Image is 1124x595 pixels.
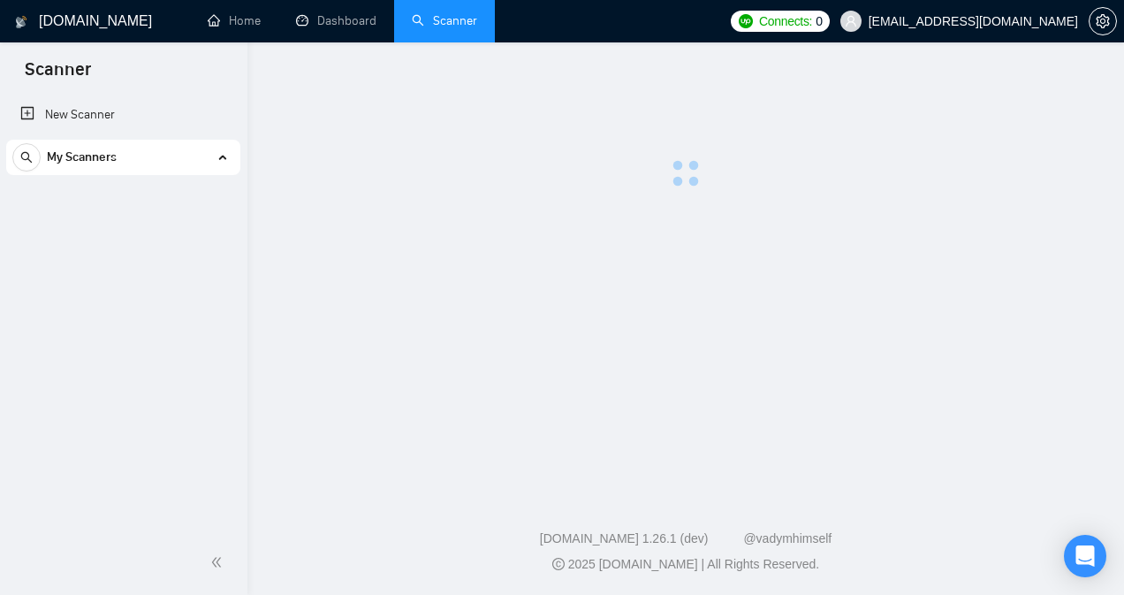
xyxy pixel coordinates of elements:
span: setting [1090,14,1116,28]
div: 2025 [DOMAIN_NAME] | All Rights Reserved. [262,555,1110,574]
a: homeHome [208,13,261,28]
button: search [12,143,41,172]
span: copyright [552,558,565,570]
span: Connects: [759,11,812,31]
div: Open Intercom Messenger [1064,535,1106,577]
a: [DOMAIN_NAME] 1.26.1 (dev) [540,531,709,545]
li: New Scanner [6,97,240,133]
button: setting [1089,7,1117,35]
span: search [13,151,40,164]
a: dashboardDashboard [296,13,376,28]
a: @vadymhimself [743,531,832,545]
a: New Scanner [20,97,226,133]
span: double-left [210,553,228,571]
li: My Scanners [6,140,240,182]
span: 0 [816,11,823,31]
a: searchScanner [412,13,477,28]
img: logo [15,8,27,36]
a: setting [1089,14,1117,28]
span: user [845,15,857,27]
span: My Scanners [47,140,117,175]
span: Scanner [11,57,105,94]
img: upwork-logo.png [739,14,753,28]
